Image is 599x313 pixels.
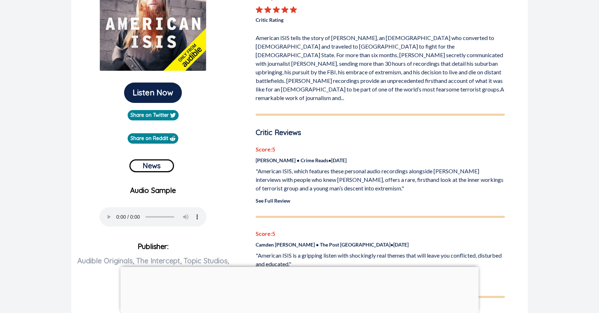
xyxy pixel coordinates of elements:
p: American ISIS tells the story of [PERSON_NAME], an [DEMOGRAPHIC_DATA] who converted to [DEMOGRAPH... [256,31,505,102]
button: News [129,159,174,172]
p: Publisher: [77,239,229,305]
iframe: Advertisement [121,267,479,311]
a: News [129,156,174,172]
p: Critic Reviews [256,127,505,138]
p: Score: 5 [256,145,505,154]
button: Listen Now [124,83,182,103]
p: Camden [PERSON_NAME] • The Post [GEOGRAPHIC_DATA] • [DATE] [256,241,505,248]
p: Score: 5 [256,229,505,238]
p: "American ISIS, which features these personal audio recordings alongside [PERSON_NAME] interviews... [256,167,505,193]
audio: Your browser does not support the audio element [99,207,206,227]
a: Share on Twitter [128,110,179,120]
p: [PERSON_NAME] • Crime Reads • [DATE] [256,156,505,164]
a: Share on Reddit [128,133,178,144]
span: Audible Originals, The Intercept, Topic Studios, Western Sound [77,256,229,279]
a: See Full Review [256,198,290,204]
p: Critic Rating [256,13,380,24]
p: Audio Sample [77,185,229,196]
p: "American ISIS is a gripping listen with shockingly real themes that will leave you conflicted, d... [256,251,505,268]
